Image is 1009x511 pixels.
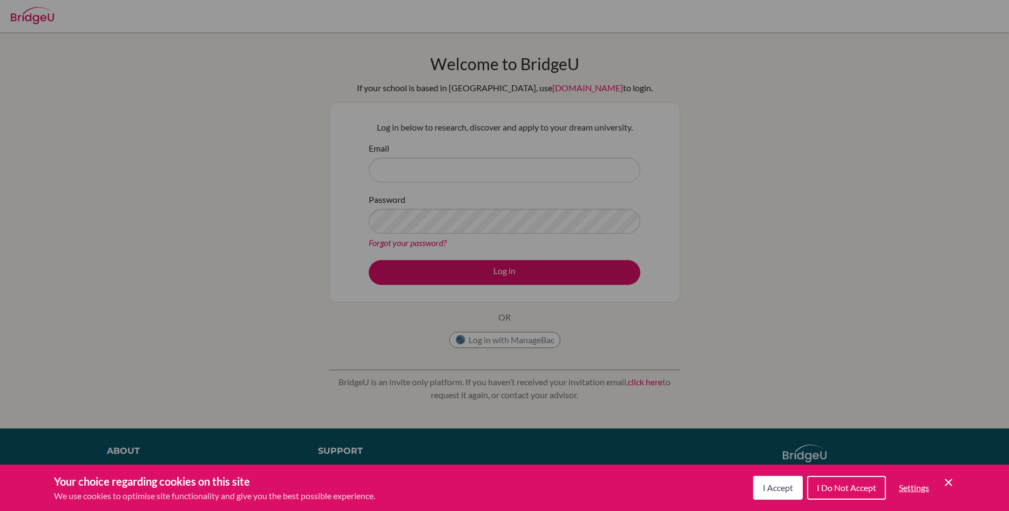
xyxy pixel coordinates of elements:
[890,477,938,499] button: Settings
[54,489,375,502] p: We use cookies to optimise site functionality and give you the best possible experience.
[817,482,876,493] span: I Do Not Accept
[899,482,929,493] span: Settings
[54,473,375,489] h3: Your choice regarding cookies on this site
[763,482,793,493] span: I Accept
[753,476,803,500] button: I Accept
[807,476,886,500] button: I Do Not Accept
[942,476,955,489] button: Save and close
